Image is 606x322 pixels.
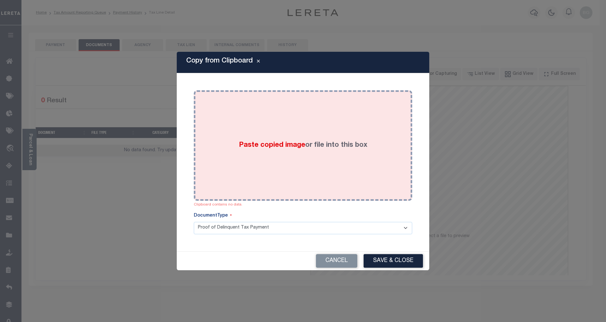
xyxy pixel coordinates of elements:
[316,254,357,268] button: Cancel
[239,140,367,151] label: or file into this box
[364,254,423,268] button: Save & Close
[253,58,264,66] button: Close
[194,202,412,208] div: Clipboard contains no data.
[194,212,232,219] label: DocumentType
[186,57,253,65] h5: Copy from Clipboard
[239,142,305,149] span: Paste copied image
